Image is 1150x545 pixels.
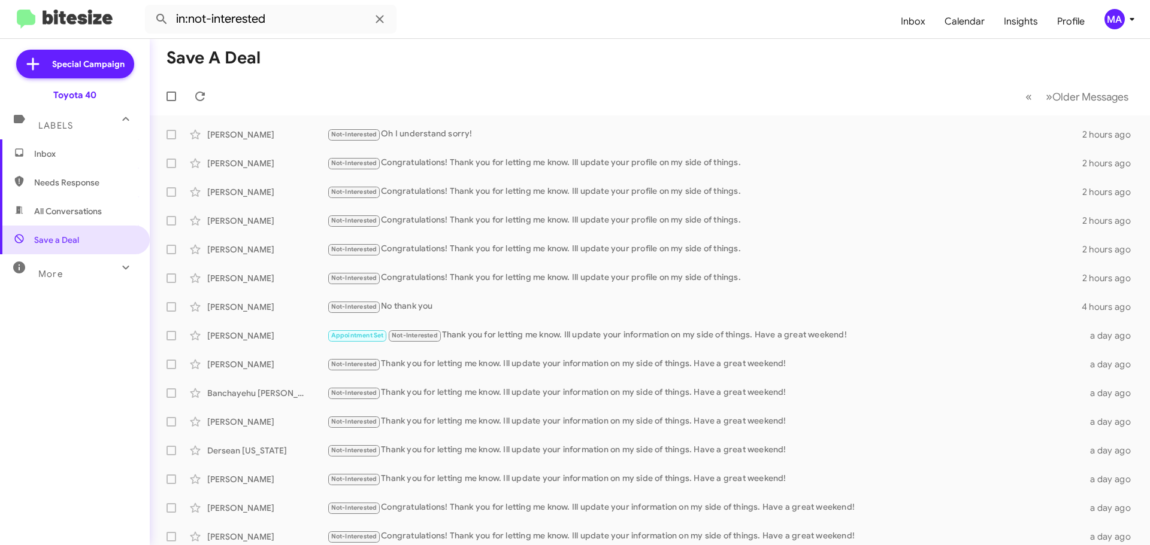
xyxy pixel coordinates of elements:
span: Not-Interested [331,130,377,138]
a: Inbox [891,4,935,39]
span: Not-Interested [392,331,438,339]
div: Thank you for letting me know. Ill update your information on my side of things. Have a great wee... [327,415,1083,428]
div: [PERSON_NAME] [207,531,327,543]
div: [PERSON_NAME] [207,272,327,284]
div: a day ago [1083,531,1140,543]
span: Needs Response [34,176,136,188]
div: Oh I understand sorry! [327,127,1082,141]
div: Congratulations! Thank you for letting me know. Ill update your profile on my side of things. [327,214,1082,227]
button: Previous [1018,84,1039,109]
div: a day ago [1083,502,1140,514]
div: [PERSON_NAME] [207,330,327,342]
div: 2 hours ago [1082,157,1140,169]
div: [PERSON_NAME] [207,502,327,514]
span: Save a Deal [34,234,79,246]
div: Thank you for letting me know. Ill update your information on my side of things. Have a great wee... [327,357,1083,371]
span: » [1046,89,1052,104]
span: Not-Interested [331,532,377,540]
span: Not-Interested [331,217,377,224]
div: Congratulations! Thank you for letting me know. Ill update your information on my side of things.... [327,501,1083,514]
div: a day ago [1083,444,1140,456]
span: Not-Interested [331,245,377,253]
h1: Save a Deal [167,48,261,68]
div: 2 hours ago [1082,129,1140,141]
div: 2 hours ago [1082,186,1140,198]
span: Not-Interested [331,303,377,310]
div: MA [1104,9,1125,29]
div: [PERSON_NAME] [207,186,327,198]
nav: Page navigation example [1019,84,1136,109]
div: [PERSON_NAME] [207,358,327,370]
span: « [1025,89,1032,104]
span: More [38,269,63,279]
span: Not-Interested [331,188,377,196]
span: Special Campaign [52,58,125,70]
div: a day ago [1083,330,1140,342]
div: a day ago [1083,473,1140,485]
span: Inbox [34,148,136,160]
span: Older Messages [1052,90,1128,103]
div: Congratulations! Thank you for letting me know. Ill update your profile on my side of things. [327,185,1082,199]
div: 2 hours ago [1082,272,1140,284]
div: Thank you for letting me know. Ill update your information on my side of things. Have a great wee... [327,443,1083,457]
span: Not-Interested [331,389,377,397]
span: All Conversations [34,205,102,217]
div: Congratulations! Thank you for letting me know. Ill update your information on my side of things.... [327,529,1083,543]
div: [PERSON_NAME] [207,215,327,227]
div: Toyota 40 [53,89,96,101]
div: Thank you for letting me know. Ill update your information on my side of things. Have a great wee... [327,386,1083,400]
div: 2 hours ago [1082,243,1140,255]
div: a day ago [1083,358,1140,370]
div: 4 hours ago [1082,301,1140,313]
span: Labels [38,120,73,131]
div: Thank you for letting me know. Ill update your information on my side of things. Have a great wee... [327,328,1083,342]
div: [PERSON_NAME] [207,157,327,169]
a: Profile [1048,4,1094,39]
div: [PERSON_NAME] [207,129,327,141]
span: Not-Interested [331,475,377,483]
div: No thank you [327,300,1082,313]
span: Not-Interested [331,418,377,425]
span: Not-Interested [331,274,377,282]
div: Congratulations! Thank you for letting me know. Ill update your profile on my side of things. [327,242,1082,256]
div: [PERSON_NAME] [207,416,327,428]
a: Special Campaign [16,50,134,78]
button: Next [1039,84,1136,109]
div: Thank you for letting me know. Ill update your information on my side of things. Have a great wee... [327,472,1083,486]
div: Congratulations! Thank you for letting me know. Ill update your profile on my side of things. [327,271,1082,285]
span: Not-Interested [331,159,377,167]
div: a day ago [1083,416,1140,428]
span: Not-Interested [331,360,377,368]
span: Appointment Set [331,331,384,339]
div: [PERSON_NAME] [207,243,327,255]
div: Banchayehu [PERSON_NAME] [207,387,327,399]
div: Congratulations! Thank you for letting me know. Ill update your profile on my side of things. [327,156,1082,170]
div: [PERSON_NAME] [207,473,327,485]
span: Not-Interested [331,504,377,511]
input: Search [145,5,397,34]
div: [PERSON_NAME] [207,301,327,313]
a: Calendar [935,4,994,39]
button: MA [1094,9,1137,29]
span: Not-Interested [331,446,377,454]
div: Dersean [US_STATE] [207,444,327,456]
div: 2 hours ago [1082,215,1140,227]
div: a day ago [1083,387,1140,399]
a: Insights [994,4,1048,39]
